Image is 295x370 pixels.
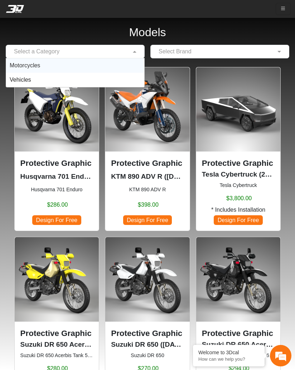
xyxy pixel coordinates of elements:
[6,58,145,87] ng-dropdown-panel: Options List
[10,77,31,83] span: Vehicles
[111,327,184,340] p: Protective Graphic Kit
[196,67,281,231] div: Tesla Cybertruck
[15,237,99,322] img: DR 650Acerbis Tank 5.3 Gl1996-2024
[196,67,281,152] img: Cybertrucknull2024
[4,187,136,212] textarea: Type your message and hit 'Enter'
[198,356,259,362] p: How can we help you?
[214,215,262,225] span: Design For Free
[111,186,184,193] small: KTM 890 ADV R
[111,340,184,350] p: Suzuki DR 650 (1996-2024)
[105,67,190,231] div: KTM 890 ADV R
[14,67,100,231] div: Husqvarna 701 Enduro
[20,327,93,340] p: Protective Graphic Kit
[111,172,184,182] p: KTM 890 ADV R (2023-2025)
[202,340,275,350] p: Suzuki DR 650 Acerbis Tank 6.6 Gl (1996-2024)
[198,350,259,355] div: Welcome to 3Dcal
[8,37,19,48] div: Navigation go back
[117,4,135,21] div: Minimize live chat window
[202,169,275,180] p: Tesla Cybertruck (2024)
[20,340,93,350] p: Suzuki DR 650 Acerbis Tank 5.3 Gl (1996-2024)
[20,172,93,182] p: Husqvarna 701 Enduro (2016-2024)
[105,67,190,152] img: 890 ADV R null2023-2025
[123,215,172,225] span: Design For Free
[48,38,131,47] div: Chat with us now
[42,84,99,152] span: We're online!
[196,237,281,322] img: DR 650Acerbis Tank 6.6 Gl1996-2024
[202,182,275,189] small: Tesla Cybertruck
[32,215,81,225] span: Design For Free
[129,23,166,42] h2: Models
[202,327,275,340] p: Protective Graphic Kit
[20,157,93,169] p: Protective Graphic Kit
[111,157,184,169] p: Protective Graphic Kit
[211,206,265,214] span: * Includes Installation
[48,212,92,234] div: FAQs
[15,67,99,152] img: 701 Enduronull2016-2024
[20,352,93,359] small: Suzuki DR 650 Acerbis Tank 5.3 Gl
[226,194,252,203] span: $3,800.00
[10,62,40,68] span: Motorcycles
[111,352,184,359] small: Suzuki DR 650
[20,186,93,193] small: Husqvarna 701 Enduro
[105,237,190,322] img: DR 6501996-2024
[4,224,48,229] span: Conversation
[202,157,275,169] p: Protective Graphic Kit
[138,201,159,209] span: $398.00
[92,212,136,234] div: Articles
[47,201,68,209] span: $286.00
